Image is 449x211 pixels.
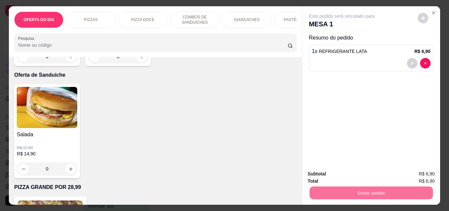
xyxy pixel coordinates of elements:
img: product-image [17,87,77,128]
button: Close [428,8,439,18]
p: 1 x [312,47,367,55]
h4: Salada [17,131,77,139]
p: Este pedido será vinculado para [309,13,375,19]
button: decrease-product-quantity [418,13,428,23]
span: REFRIGERANTE LATA [319,49,367,54]
button: decrease-product-quantity [407,58,417,68]
p: PIZZA GRANDE POR 28,99 [14,183,296,191]
p: PIZZAS [84,17,98,22]
p: R$ 17,90 [17,145,77,150]
p: COMBOS DE SANDUICHES [176,14,214,25]
strong: Total [308,178,318,184]
p: PIZZA DOCE [131,17,154,22]
p: R$ 14,90 [17,150,77,157]
p: PASTÉIS (14cm) [284,17,313,22]
p: R$ 6,90 [414,48,431,55]
button: decrease-product-quantity [420,58,431,68]
p: SANDUICHES [234,17,260,22]
p: MESA 1 [309,19,375,29]
p: Oferta de Sanduiche [14,71,296,79]
input: Pesquisa [18,42,288,48]
p: OFERTA DO DIA [24,17,54,22]
p: Resumo do pedido [309,34,434,42]
label: Pesquisa [18,36,36,41]
button: Enviar pedido [309,186,433,199]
